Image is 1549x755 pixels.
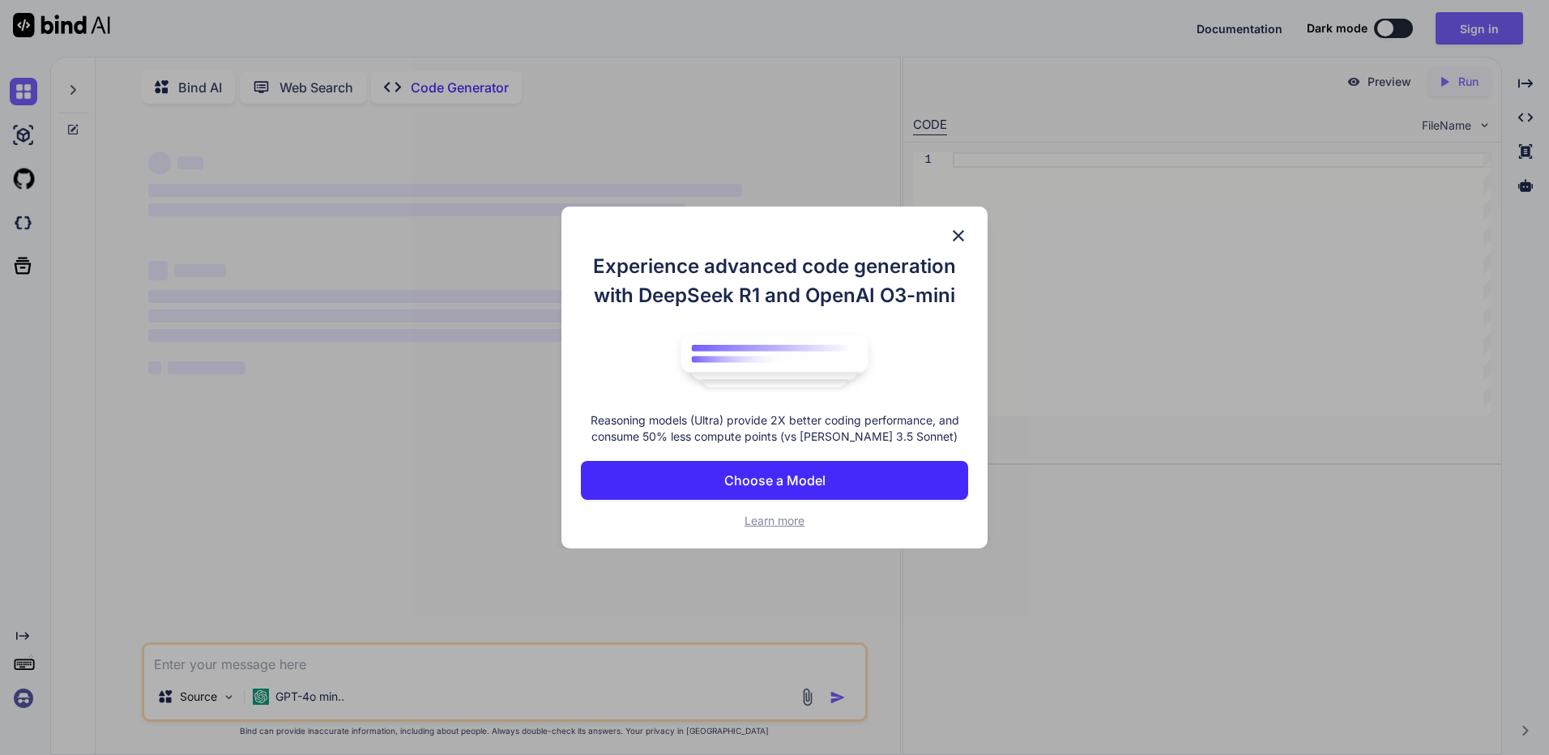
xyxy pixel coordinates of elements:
p: Reasoning models (Ultra) provide 2X better coding performance, and consume 50% less compute point... [581,412,968,445]
h1: Experience advanced code generation with DeepSeek R1 and OpenAI O3-mini [581,252,968,310]
img: close [949,226,968,245]
p: Choose a Model [724,471,826,490]
button: Choose a Model [581,461,968,500]
span: Learn more [745,514,804,527]
img: bind logo [669,326,880,396]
